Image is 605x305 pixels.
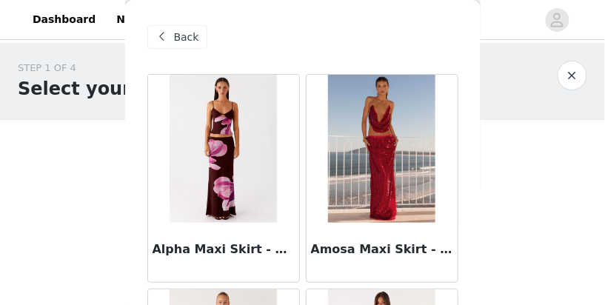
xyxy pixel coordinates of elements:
[107,3,181,36] a: Networks
[18,76,205,102] h1: Select your styles!
[550,8,564,32] div: avatar
[18,61,205,76] div: STEP 1 OF 4
[174,30,199,45] span: Back
[24,3,104,36] a: Dashboard
[311,241,453,258] h3: Amosa Maxi Skirt - Fuchsia
[153,241,295,258] h3: Alpha Maxi Skirt - Dark Chocolate
[170,75,277,223] img: Alpha Maxi Skirt - Dark Chocolate
[328,75,435,223] img: Amosa Maxi Skirt - Fuchsia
